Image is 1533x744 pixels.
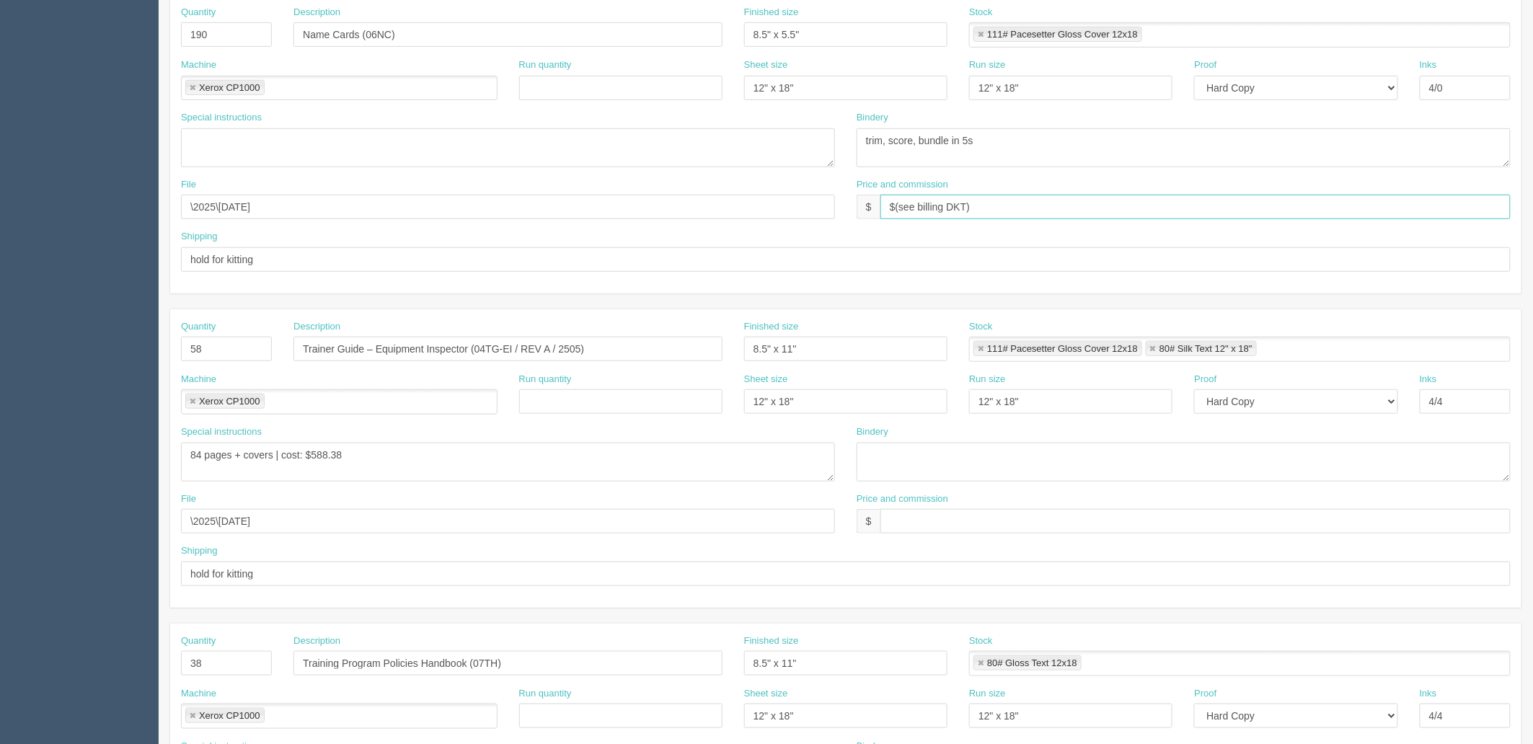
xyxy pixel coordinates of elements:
label: Description [293,6,340,19]
label: Sheet size [744,58,788,72]
label: Inks [1420,687,1437,701]
label: Sheet size [744,687,788,701]
div: 80# Silk Text 12" x 18" [1159,344,1253,353]
textarea: trim, score, bundle as per special instructions [857,128,1511,167]
label: Run size [969,373,1006,386]
label: File [181,178,196,192]
label: Finished size [744,6,799,19]
label: Special instructions [181,111,262,125]
label: Stock [969,6,993,19]
label: Sheet size [744,373,788,386]
div: 80# Gloss Text 12x18 [987,658,1077,668]
label: Special instructions [181,425,262,439]
label: Run quantity [519,687,572,701]
label: Machine [181,687,216,701]
label: Quantity [181,6,216,19]
label: Proof [1194,58,1216,72]
label: Run size [969,58,1006,72]
label: File [181,492,196,506]
label: Price and commission [857,178,948,192]
label: Price and commission [857,492,948,506]
label: Description [293,320,340,334]
textarea: Bundle as per below: qty 18 x 30 bundles(for FP2004 kits) | qty 12 x 63 bundles(for FP2008 kits) ... [181,128,835,167]
label: Proof [1194,687,1216,701]
label: Quantity [181,634,216,648]
label: Run quantity [519,58,572,72]
label: Machine [181,58,216,72]
label: Run size [969,687,1006,701]
label: Inks [1420,373,1437,386]
label: Finished size [744,320,799,334]
label: Shipping [181,544,218,558]
label: Shipping [181,230,218,244]
label: Finished size [744,634,799,648]
label: Run quantity [519,373,572,386]
label: Inks [1420,58,1437,72]
label: Description [293,634,340,648]
label: Quantity [181,320,216,334]
div: Xerox CP1000 [199,397,260,406]
div: $ [857,195,880,219]
label: Proof [1194,373,1216,386]
div: Xerox CP1000 [199,83,260,92]
div: $ [857,509,880,533]
label: Machine [181,373,216,386]
div: Xerox CP1000 [199,711,260,720]
label: Bindery [857,111,888,125]
div: 111# Pacesetter Gloss Cover 12x18 [987,30,1138,39]
label: Stock [969,634,993,648]
label: Stock [969,320,993,334]
div: 111# Pacesetter Gloss Cover 12x18 [987,344,1138,353]
label: Bindery [857,425,888,439]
